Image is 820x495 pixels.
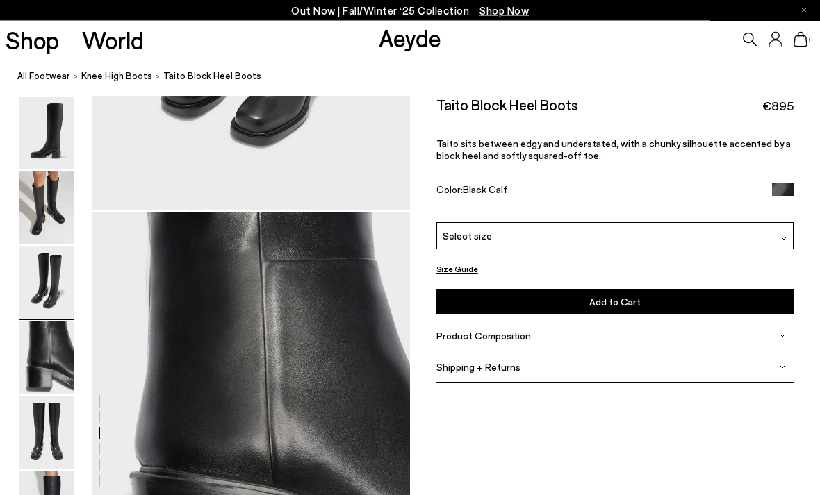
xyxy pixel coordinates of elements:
[19,172,74,245] img: Taito Block Heel Boots - Image 2
[479,4,529,17] span: Navigate to /collections/new-in
[436,362,520,374] span: Shipping + Returns
[17,69,70,84] a: All Footwear
[436,97,578,114] h2: Taito Block Heel Boots
[794,32,807,47] a: 0
[436,138,791,162] span: Taito sits between edgy and understated, with a chunky silhouette accented by a block heel and so...
[19,322,74,395] img: Taito Block Heel Boots - Image 4
[19,247,74,320] img: Taito Block Heel Boots - Image 3
[436,290,794,315] button: Add to Cart
[463,184,507,196] span: Black Calf
[762,98,794,115] span: €895
[436,330,531,342] span: Product Composition
[589,296,641,308] span: Add to Cart
[163,69,261,84] span: Taito Block Heel Boots
[81,69,152,84] a: knee high boots
[82,28,144,52] a: World
[291,2,529,19] p: Out Now | Fall/Winter ‘25 Collection
[807,36,814,44] span: 0
[19,397,74,470] img: Taito Block Heel Boots - Image 5
[436,184,761,200] div: Color:
[6,28,59,52] a: Shop
[780,235,787,242] img: svg%3E
[81,71,152,82] span: knee high boots
[436,261,478,278] button: Size Guide
[19,97,74,170] img: Taito Block Heel Boots - Image 1
[379,23,441,52] a: Aeyde
[779,333,786,339] img: svg%3E
[779,364,786,371] img: svg%3E
[443,229,492,244] span: Select size
[17,58,820,97] nav: breadcrumb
